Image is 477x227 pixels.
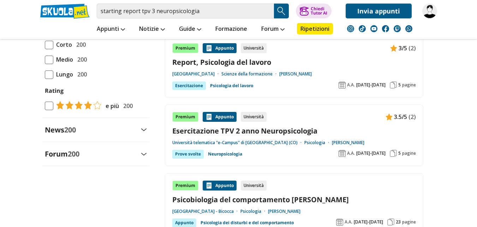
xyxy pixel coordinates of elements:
[387,219,394,226] img: Pagine
[97,4,274,18] input: Cerca appunti, riassunti o versioni
[172,112,198,122] div: Premium
[356,82,386,88] span: [DATE]-[DATE]
[172,81,206,90] div: Esercitazione
[409,44,416,53] span: (2)
[241,43,267,53] div: Università
[53,40,72,49] span: Corto
[304,140,332,146] a: Psicologia
[203,43,237,53] div: Appunto
[390,45,397,52] img: Appunti contenuto
[172,43,198,53] div: Premium
[241,112,267,122] div: Università
[339,150,346,157] img: Anno accademico
[276,6,287,16] img: Cerca appunti, riassunti o versioni
[409,112,416,121] span: (2)
[53,70,73,79] span: Lungo
[141,128,147,131] img: Apri e chiudi sezione
[203,181,237,191] div: Appunto
[402,219,416,225] span: pagine
[359,25,366,32] img: tiktok
[370,25,377,32] img: youtube
[53,55,73,64] span: Medio
[205,182,213,189] img: Appunti contenuto
[347,151,355,156] span: A.A.
[45,125,76,135] label: News
[205,113,213,120] img: Appunti contenuto
[422,4,437,18] img: staritas
[268,209,300,214] a: [PERSON_NAME]
[221,71,279,77] a: Scienze della formazione
[172,150,204,158] div: Prove svolte
[345,219,352,225] span: A.A.
[73,40,86,49] span: 200
[64,125,76,135] span: 200
[203,112,237,122] div: Appunto
[398,82,401,88] span: 5
[347,25,354,32] img: instagram
[172,219,196,227] div: Appunto
[405,25,412,32] img: WhatsApp
[208,150,242,158] a: Neuropsicologia
[354,219,383,225] span: [DATE]-[DATE]
[347,82,355,88] span: A.A.
[339,81,346,89] img: Anno accademico
[296,4,332,18] button: ChiediTutor AI
[45,86,147,95] label: Rating
[336,219,343,226] img: Anno accademico
[274,4,289,18] button: Search Button
[68,149,79,159] span: 200
[137,23,167,36] a: Notizie
[53,101,101,109] img: tasso di risposta 4+
[214,23,249,36] a: Formazione
[399,44,407,53] span: 3/5
[45,149,79,159] label: Forum
[311,7,327,15] div: Chiedi Tutor AI
[279,71,312,77] a: [PERSON_NAME]
[74,55,87,64] span: 200
[297,23,333,34] a: Ripetizioni
[396,219,401,225] span: 23
[402,82,416,88] span: pagine
[210,81,253,90] a: Psicologia del lavoro
[382,25,389,32] img: facebook
[390,81,397,89] img: Pagine
[332,140,364,146] a: [PERSON_NAME]
[141,153,147,155] img: Apri e chiudi sezione
[177,23,203,36] a: Guide
[241,181,267,191] div: Università
[74,70,87,79] span: 200
[172,181,198,191] div: Premium
[386,113,393,120] img: Appunti contenuto
[172,140,304,146] a: Università telematica "e-Campus" di [GEOGRAPHIC_DATA] (CO)
[95,23,127,36] a: Appunti
[172,57,416,67] a: Report, Psicologia del lavoro
[240,209,268,214] a: Psicologia
[201,219,294,227] a: Psicologia dei disturbi e del comportamento
[390,150,397,157] img: Pagine
[402,151,416,156] span: pagine
[120,101,133,110] span: 200
[172,195,416,204] a: Psicobiologia del comportamento [PERSON_NAME]
[172,71,221,77] a: [GEOGRAPHIC_DATA]
[346,4,412,18] a: Invia appunti
[394,25,401,32] img: twitch
[260,23,286,36] a: Forum
[172,126,416,136] a: Esercitazione TPV 2 anno Neuropsicologia
[398,151,401,156] span: 5
[205,45,213,52] img: Appunti contenuto
[394,112,407,121] span: 3.5/5
[172,209,240,214] a: [GEOGRAPHIC_DATA] - Bicocca
[103,101,119,110] span: e più
[356,151,386,156] span: [DATE]-[DATE]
